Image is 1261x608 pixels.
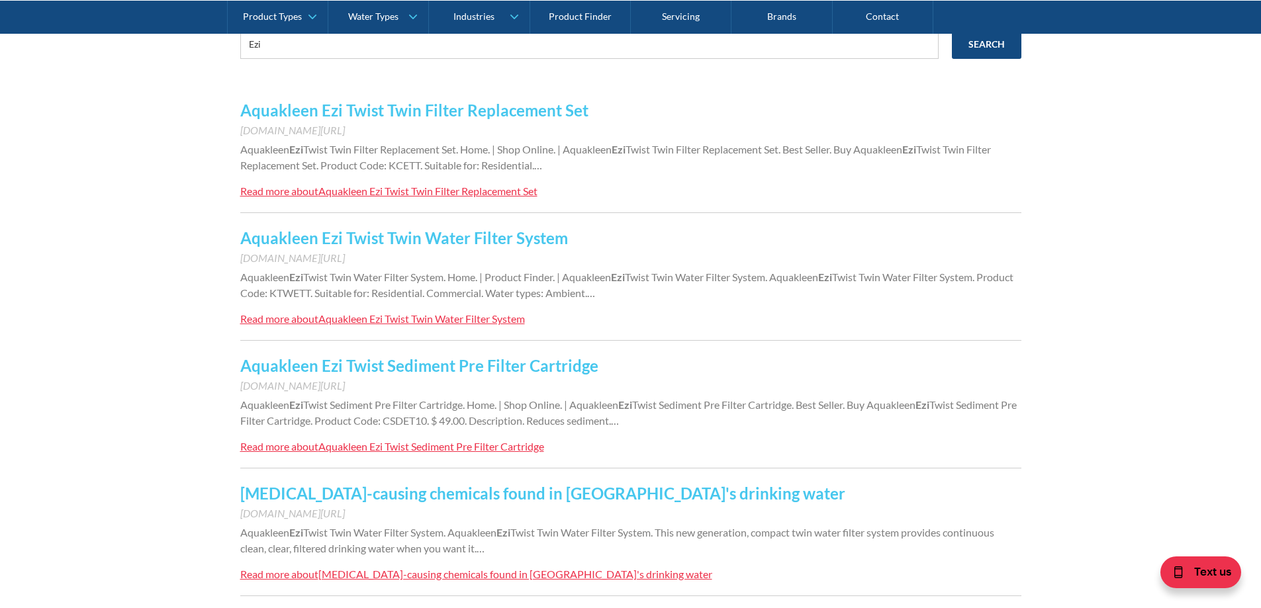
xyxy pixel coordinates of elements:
span: Twist Sediment Pre Filter Cartridge. Home. | Shop Online. | Aquakleen [303,398,618,411]
div: [DOMAIN_NAME][URL] [240,122,1021,138]
div: [MEDICAL_DATA]-causing chemicals found in [GEOGRAPHIC_DATA]'s drinking water [318,568,712,580]
a: Read more about[MEDICAL_DATA]-causing chemicals found in [GEOGRAPHIC_DATA]'s drinking water [240,566,712,582]
input: Search [952,29,1021,59]
strong: Ezi [612,143,626,155]
span: Twist Twin Water Filter System. This new generation, compact twin water filter system provides co... [240,526,994,554]
span: Twist Sediment Pre Filter Cartridge. Product Code: CSDET10. $ 49.00. Description. Reduces sediment. [240,398,1017,427]
span: Aquakleen [240,271,289,283]
div: Aquakleen Ezi Twist Sediment Pre Filter Cartridge [318,440,544,453]
a: Read more aboutAquakleen Ezi Twist Twin Water Filter System [240,311,525,327]
span: Twist Twin Filter Replacement Set. Best Seller. Buy Aquakleen [626,143,902,155]
iframe: podium webchat widget bubble [1129,542,1261,608]
span: Aquakleen [240,143,289,155]
strong: Ezi [902,143,916,155]
div: [DOMAIN_NAME][URL] [240,378,1021,394]
strong: Ezi [818,271,832,283]
div: Read more about [240,440,318,453]
div: [DOMAIN_NAME][URL] [240,250,1021,266]
span: Twist Twin Water Filter System. Product Code: KTWETT. Suitable for: Residential. Commercial. Wate... [240,271,1013,299]
span: … [587,286,595,299]
a: Aquakleen Ezi Twist Sediment Pre Filter Cartridge [240,356,598,375]
span: Twist Twin Water Filter System. Home. | Product Finder. | Aquakleen [303,271,611,283]
a: Aquakleen Ezi Twist Twin Water Filter System [240,228,568,247]
a: Aquakleen Ezi Twist Twin Filter Replacement Set [240,101,588,120]
div: Aquakleen Ezi Twist Twin Water Filter System [318,312,525,325]
span: Twist Twin Filter Replacement Set. Product Code: KCETT. Suitable for: Residential. [240,143,991,171]
strong: Ezi [496,526,510,539]
strong: Ezi [289,143,303,155]
strong: Ezi [289,526,303,539]
a: [MEDICAL_DATA]-causing chemicals found in [GEOGRAPHIC_DATA]'s drinking water [240,484,845,503]
div: Industries [453,11,494,22]
input: e.g. chilled water cooler [240,29,939,59]
strong: Ezi [611,271,625,283]
span: Twist Twin Filter Replacement Set. Home. | Shop Online. | Aquakleen [303,143,612,155]
span: Twist Twin Water Filter System. Aquakleen [303,526,496,539]
strong: Ezi [915,398,929,411]
strong: Ezi [289,398,303,411]
a: Read more aboutAquakleen Ezi Twist Twin Filter Replacement Set [240,183,537,199]
div: Read more about [240,312,318,325]
span: … [534,159,542,171]
div: Read more about [240,568,318,580]
div: [DOMAIN_NAME][URL] [240,505,1021,521]
div: Water Types [348,11,398,22]
a: Read more aboutAquakleen Ezi Twist Sediment Pre Filter Cartridge [240,439,544,455]
div: Aquakleen Ezi Twist Twin Filter Replacement Set [318,185,537,197]
span: Twist Sediment Pre Filter Cartridge. Best Seller. Buy Aquakleen [632,398,915,411]
span: Twist Twin Water Filter System. Aquakleen [625,271,818,283]
span: Aquakleen [240,526,289,539]
span: … [477,542,485,554]
div: Read more about [240,185,318,197]
strong: Ezi [289,271,303,283]
span: … [611,414,619,427]
strong: Ezi [618,398,632,411]
span: Aquakleen [240,398,289,411]
div: Product Types [243,11,302,22]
